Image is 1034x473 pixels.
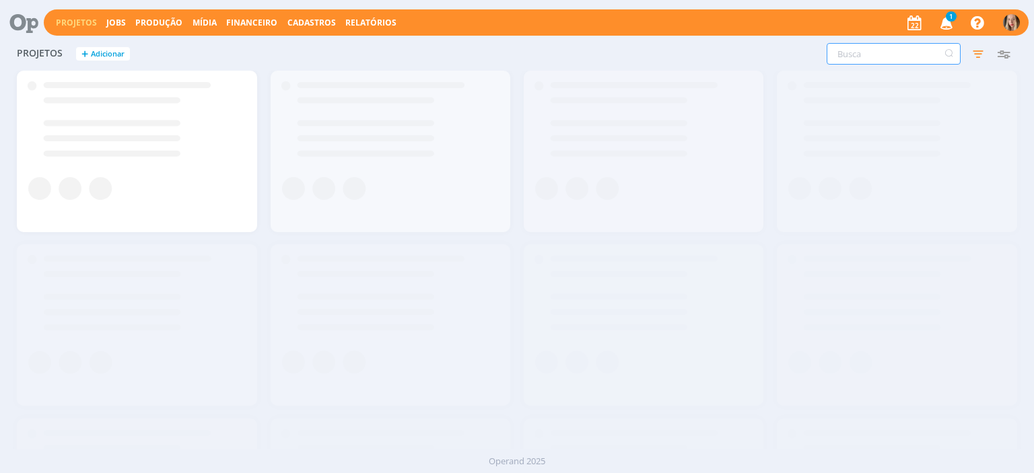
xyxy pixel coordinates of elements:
[932,11,959,35] button: 1
[341,17,401,28] button: Relatórios
[188,17,221,28] button: Mídia
[827,43,961,65] input: Busca
[106,17,126,28] a: Jobs
[81,47,88,61] span: +
[91,50,125,59] span: Adicionar
[193,17,217,28] a: Mídia
[287,17,336,28] span: Cadastros
[1002,11,1021,34] button: T
[1003,14,1020,31] img: T
[17,48,63,59] span: Projetos
[283,17,340,28] button: Cadastros
[56,17,97,28] a: Projetos
[131,17,186,28] button: Produção
[946,11,957,22] span: 1
[76,47,130,61] button: +Adicionar
[52,17,101,28] button: Projetos
[135,17,182,28] a: Produção
[226,17,277,28] a: Financeiro
[102,17,130,28] button: Jobs
[222,17,281,28] button: Financeiro
[345,17,397,28] a: Relatórios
